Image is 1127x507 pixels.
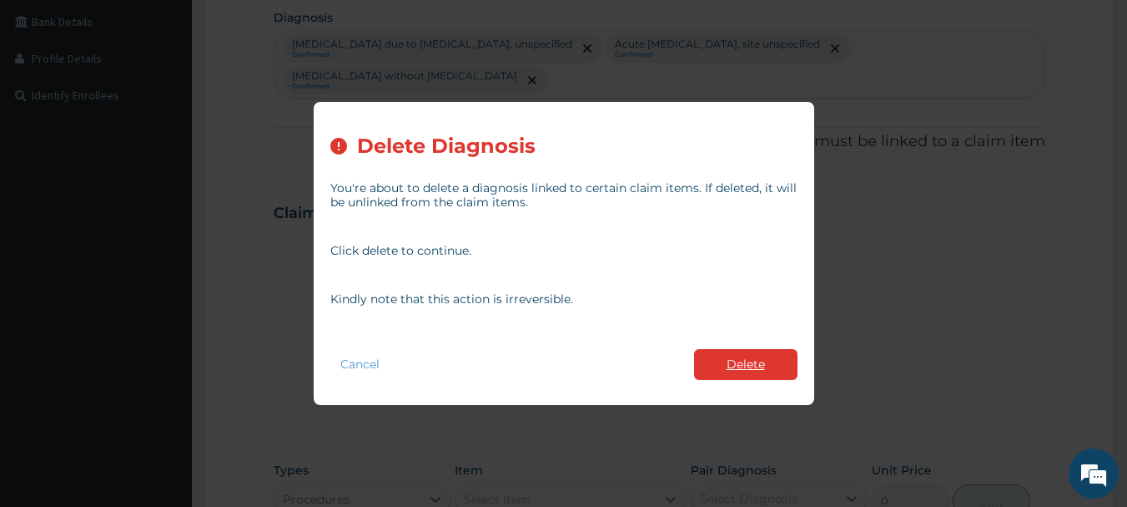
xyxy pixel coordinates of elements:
[8,333,318,392] textarea: Type your message and hit 'Enter'
[330,181,797,210] p: You're about to delete a diagnosis linked to certain claim items. If deleted, it will be unlinked...
[330,292,797,307] p: Kindly note that this action is irreversible.
[330,352,390,377] button: Cancel
[694,349,797,380] button: Delete
[31,84,68,125] img: d_794563401_company_1708531726252_794563401
[330,244,797,258] p: Click delete to continue.
[97,149,230,317] span: We're online!
[274,8,314,48] div: Minimize live chat window
[87,94,280,115] div: Chat with us now
[357,135,536,158] h2: Delete Diagnosis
